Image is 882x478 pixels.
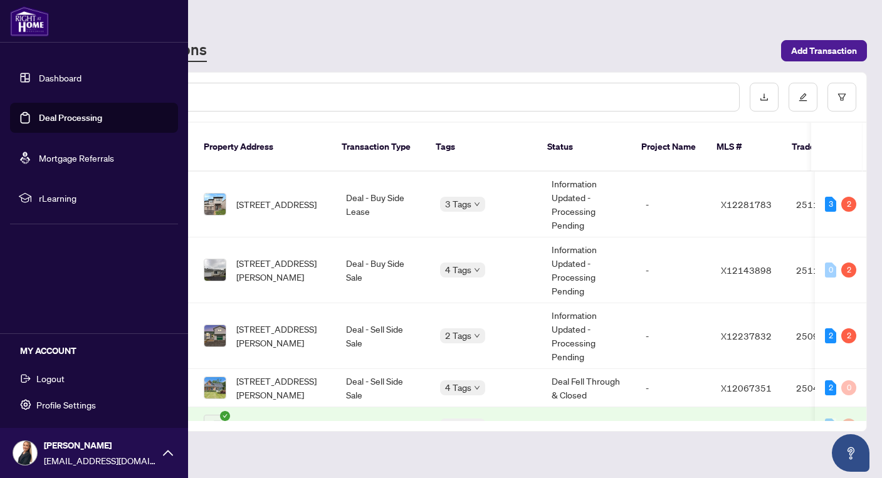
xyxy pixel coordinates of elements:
button: edit [789,83,817,112]
img: Profile Icon [13,441,37,465]
td: - [636,369,711,407]
td: Information Updated - Processing Pending [542,303,636,369]
h5: MY ACCOUNT [20,344,178,358]
div: 2 [841,328,856,343]
button: Open asap [832,434,869,472]
span: X12143898 [721,264,772,276]
td: Information Updated - Processing Pending [542,237,636,303]
div: 2 [825,328,836,343]
td: Deal - Sell Side Sale [336,303,430,369]
span: X12281783 [721,199,772,210]
span: download [760,93,769,101]
span: 2 Tags [445,328,471,343]
span: down [474,385,480,391]
span: [STREET_ADDRESS][PERSON_NAME] [236,374,326,402]
span: 4 Tags [445,262,471,277]
td: 2504947 [786,369,874,407]
span: down [474,201,480,207]
td: Deal - Sell Side Sale [336,369,430,407]
span: rLearning [39,191,169,205]
a: Deal Processing [39,112,102,123]
div: 2 [841,197,856,212]
td: Deal - Buy Side Lease [336,172,430,237]
span: 3 Tags [445,197,471,211]
img: thumbnail-img [204,194,226,215]
th: Transaction Type [332,123,426,172]
td: - [542,407,636,445]
img: thumbnail-img [204,377,226,398]
span: down [474,333,480,339]
span: edit [799,93,807,101]
td: - [636,237,711,303]
td: - [636,303,711,369]
td: Listing [336,407,430,445]
td: 2511050 [786,237,874,303]
button: Logout [10,368,178,389]
div: 0 [841,418,856,434]
span: Logout [36,368,65,388]
div: 2 [825,380,836,395]
span: X12077495 [721,420,772,432]
div: 0 [825,262,836,278]
div: 3 [825,197,836,212]
span: 4 Tags [445,380,471,395]
td: 2509875 [786,303,874,369]
button: Profile Settings [10,394,178,415]
span: X12067351 [721,382,772,393]
img: logo [10,6,49,36]
th: MLS # [706,123,782,172]
img: thumbnail-img [204,415,226,437]
span: filter [837,93,846,101]
td: - [636,407,711,445]
span: [STREET_ADDRESS] [236,419,317,433]
span: Add Transaction [791,41,857,61]
img: thumbnail-img [204,259,226,281]
a: Dashboard [39,72,81,83]
th: Tags [426,123,537,172]
span: [PERSON_NAME] [44,439,157,452]
button: Add Transaction [781,40,867,61]
td: - [786,407,874,445]
span: X12237832 [721,330,772,341]
span: [STREET_ADDRESS][PERSON_NAME] [236,322,326,350]
span: Profile Settings [36,395,96,415]
th: Status [537,123,631,172]
td: Deal Fell Through & Closed [542,369,636,407]
th: Trade Number [782,123,869,172]
td: - [636,172,711,237]
a: Mortgage Referrals [39,152,114,164]
td: Information Updated - Processing Pending [542,172,636,237]
span: down [474,267,480,273]
div: 2 [841,262,856,278]
button: filter [827,83,856,112]
div: 0 [825,418,836,434]
td: 2511608 [786,172,874,237]
span: 3 Tags [445,418,471,433]
span: check-circle [220,411,230,421]
div: 0 [841,380,856,395]
th: Project Name [631,123,706,172]
img: thumbnail-img [204,325,226,346]
button: download [750,83,779,112]
td: Deal - Buy Side Sale [336,237,430,303]
span: [EMAIL_ADDRESS][DOMAIN_NAME] [44,454,157,467]
span: [STREET_ADDRESS][PERSON_NAME] [236,256,326,284]
span: [STREET_ADDRESS] [236,197,317,211]
th: Property Address [194,123,332,172]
